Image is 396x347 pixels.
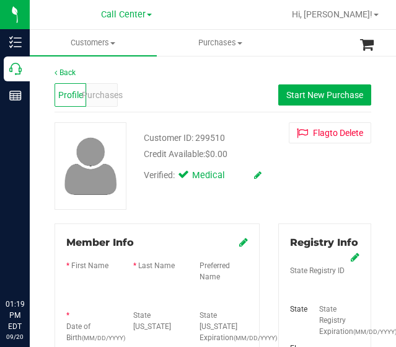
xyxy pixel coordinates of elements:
[144,169,262,183] div: Verified:
[66,321,115,343] label: Date of Birth
[319,304,359,337] label: State Registry Expiration
[138,260,175,271] label: Last Name
[9,63,22,75] inline-svg: Call Center
[144,148,237,161] div: Credit Available:
[58,89,83,102] span: Profile
[157,37,283,48] span: Purchases
[192,169,242,183] span: Medical
[205,149,227,159] span: $0.00
[82,335,125,341] span: (MM/DD/YYYY)
[6,299,24,332] p: 01:19 PM EDT
[286,90,363,100] span: Start New Purchase
[290,237,358,248] span: Registry Info
[58,134,123,198] img: user-icon.png
[144,132,225,145] div: Customer ID: 299510
[82,89,123,102] span: Purchases
[200,260,248,282] label: Preferred Name
[66,237,134,248] span: Member Info
[281,304,310,315] div: State
[133,310,182,332] label: State [US_STATE]
[200,310,248,343] label: State [US_STATE] Expiration
[30,30,157,56] a: Customers
[101,9,146,20] span: Call Center
[6,332,24,341] p: 09/20
[9,36,22,48] inline-svg: Inventory
[55,68,76,77] a: Back
[30,37,157,48] span: Customers
[289,122,371,143] button: Flagto Delete
[9,89,22,102] inline-svg: Reports
[71,260,108,271] label: First Name
[157,30,284,56] a: Purchases
[290,265,345,276] label: State Registry ID
[12,248,50,285] iframe: Resource center
[278,84,371,106] button: Start New Purchase
[234,335,277,341] span: (MM/DD/YYYY)
[292,9,372,19] span: Hi, [PERSON_NAME]!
